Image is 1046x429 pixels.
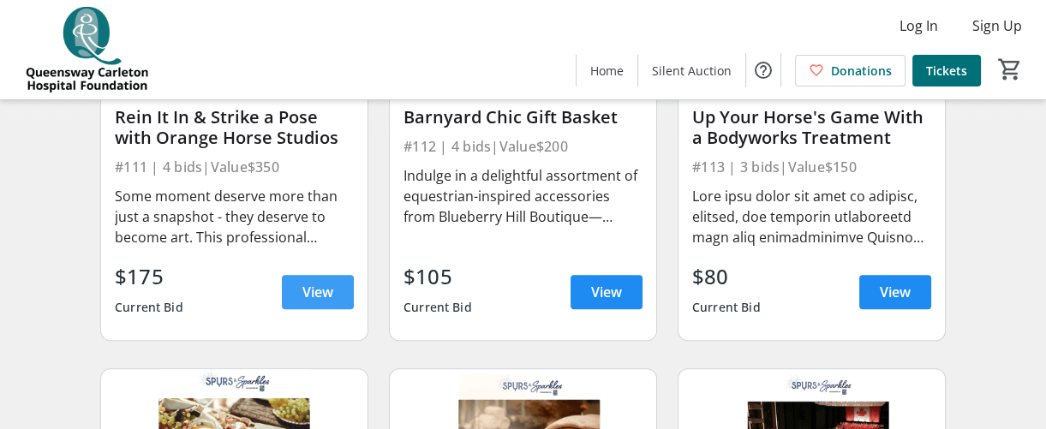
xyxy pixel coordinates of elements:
[403,261,472,292] div: $105
[880,282,911,302] span: View
[995,54,1025,85] button: Cart
[912,55,981,86] a: Tickets
[115,155,354,179] div: #111 | 4 bids | Value $350
[926,62,967,80] span: Tickets
[10,7,163,92] img: QCH Foundation's Logo
[115,292,183,323] div: Current Bid
[590,62,624,80] span: Home
[577,55,637,86] a: Home
[302,282,333,302] span: View
[403,107,643,128] div: Barnyard Chic Gift Basket
[959,12,1036,39] button: Sign Up
[282,275,354,309] a: View
[652,62,732,80] span: Silent Auction
[692,155,931,179] div: #113 | 3 bids | Value $150
[746,53,780,87] button: Help
[571,275,643,309] a: View
[591,282,622,302] span: View
[115,186,354,247] div: Some moment deserve more than just a snapshot - they deserve to become art. This professional por...
[403,134,643,158] div: #112 | 4 bids | Value $200
[886,12,952,39] button: Log In
[403,292,472,323] div: Current Bid
[692,186,931,247] div: Lore ipsu dolor sit amet co adipisc, elitsed, doe temporin utlaboreetd magn aliq enimadminimve Qu...
[692,292,761,323] div: Current Bid
[795,55,906,86] a: Donations
[831,62,892,80] span: Donations
[403,165,643,227] div: Indulge in a delightful assortment of equestrian-inspired accessories from Blueberry Hill Boutiqu...
[859,275,931,309] a: View
[692,261,761,292] div: $80
[900,15,938,36] span: Log In
[972,15,1022,36] span: Sign Up
[692,107,931,148] div: Up Your Horse's Game With a Bodyworks Treatment
[638,55,745,86] a: Silent Auction
[115,107,354,148] div: Rein It In & Strike a Pose with Orange Horse Studios
[115,261,183,292] div: $175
